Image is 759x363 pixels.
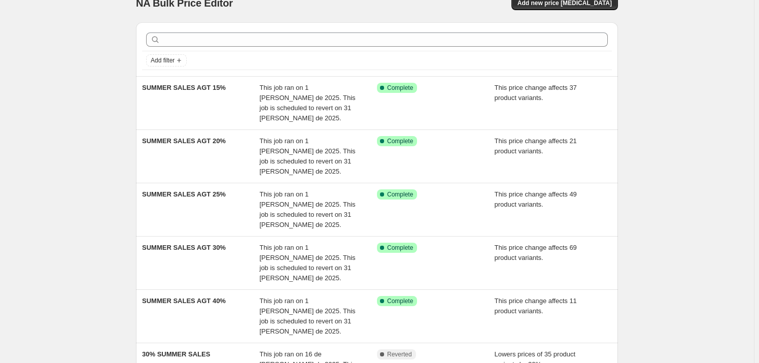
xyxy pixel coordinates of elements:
span: This job ran on 1 [PERSON_NAME] de 2025. This job is scheduled to revert on 31 [PERSON_NAME] de 2... [260,84,356,122]
span: This price change affects 69 product variants. [495,244,577,261]
span: Complete [387,244,413,252]
span: This job ran on 1 [PERSON_NAME] de 2025. This job is scheduled to revert on 31 [PERSON_NAME] de 2... [260,297,356,335]
span: Reverted [387,350,412,358]
span: This job ran on 1 [PERSON_NAME] de 2025. This job is scheduled to revert on 31 [PERSON_NAME] de 2... [260,137,356,175]
span: SUMMER SALES AGT 20% [142,137,226,145]
span: SUMMER SALES AGT 25% [142,190,226,198]
span: Add filter [151,56,175,64]
span: SUMMER SALES AGT 15% [142,84,226,91]
span: This job ran on 1 [PERSON_NAME] de 2025. This job is scheduled to revert on 31 [PERSON_NAME] de 2... [260,190,356,228]
span: Complete [387,84,413,92]
span: This price change affects 49 product variants. [495,190,577,208]
span: SUMMER SALES AGT 30% [142,244,226,251]
button: Add filter [146,54,187,67]
span: 30% SUMMER SALES [142,350,210,358]
span: Complete [387,297,413,305]
span: This price change affects 37 product variants. [495,84,577,102]
span: Complete [387,190,413,199]
span: This price change affects 11 product variants. [495,297,577,315]
span: SUMMER SALES AGT 40% [142,297,226,305]
span: This price change affects 21 product variants. [495,137,577,155]
span: Complete [387,137,413,145]
span: This job ran on 1 [PERSON_NAME] de 2025. This job is scheduled to revert on 31 [PERSON_NAME] de 2... [260,244,356,282]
